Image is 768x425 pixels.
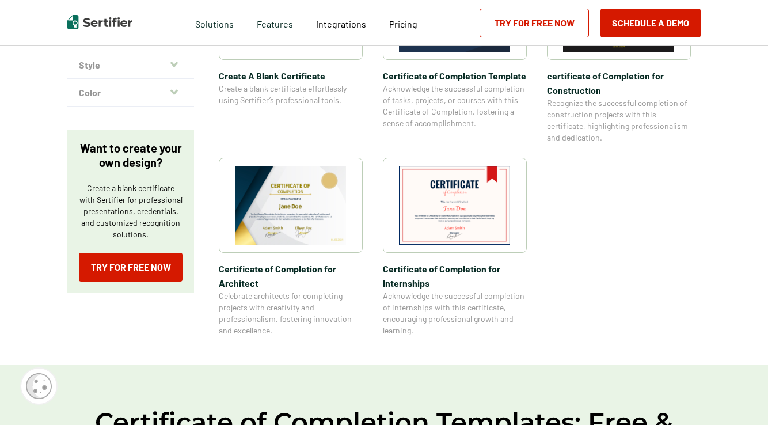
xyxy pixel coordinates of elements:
[79,253,183,282] a: Try for Free Now
[79,183,183,240] p: Create a blank certificate with Sertifier for professional presentations, credentials, and custom...
[383,69,527,83] span: Certificate of Completion Template
[383,290,527,336] span: Acknowledge the successful completion of internships with this certificate, encouraging professio...
[389,18,417,29] span: Pricing
[316,18,366,29] span: Integrations
[257,16,293,30] span: Features
[547,97,691,143] span: Recognize the successful completion of construction projects with this certificate, highlighting ...
[219,83,363,106] span: Create a blank certificate effortlessly using Sertifier’s professional tools.
[600,9,701,37] button: Schedule a Demo
[316,16,366,30] a: Integrations
[710,370,768,425] iframe: Chat Widget
[383,158,527,336] a: Certificate of Completion​ for InternshipsCertificate of Completion​ for InternshipsAcknowledge t...
[480,9,589,37] a: Try for Free Now
[399,166,511,245] img: Certificate of Completion​ for Internships
[219,290,363,336] span: Celebrate architects for completing projects with creativity and professionalism, fostering innov...
[67,15,132,29] img: Sertifier | Digital Credentialing Platform
[219,158,363,336] a: Certificate of Completion​ for ArchitectCertificate of Completion​ for ArchitectCelebrate archite...
[79,141,183,170] p: Want to create your own design?
[547,69,691,97] span: certificate of Completion for Construction
[26,373,52,399] img: Cookie Popup Icon
[195,16,234,30] span: Solutions
[219,69,363,83] span: Create A Blank Certificate
[389,16,417,30] a: Pricing
[383,261,527,290] span: Certificate of Completion​ for Internships
[67,51,194,79] button: Style
[235,166,347,245] img: Certificate of Completion​ for Architect
[219,261,363,290] span: Certificate of Completion​ for Architect
[383,83,527,129] span: Acknowledge the successful completion of tasks, projects, or courses with this Certificate of Com...
[67,79,194,107] button: Color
